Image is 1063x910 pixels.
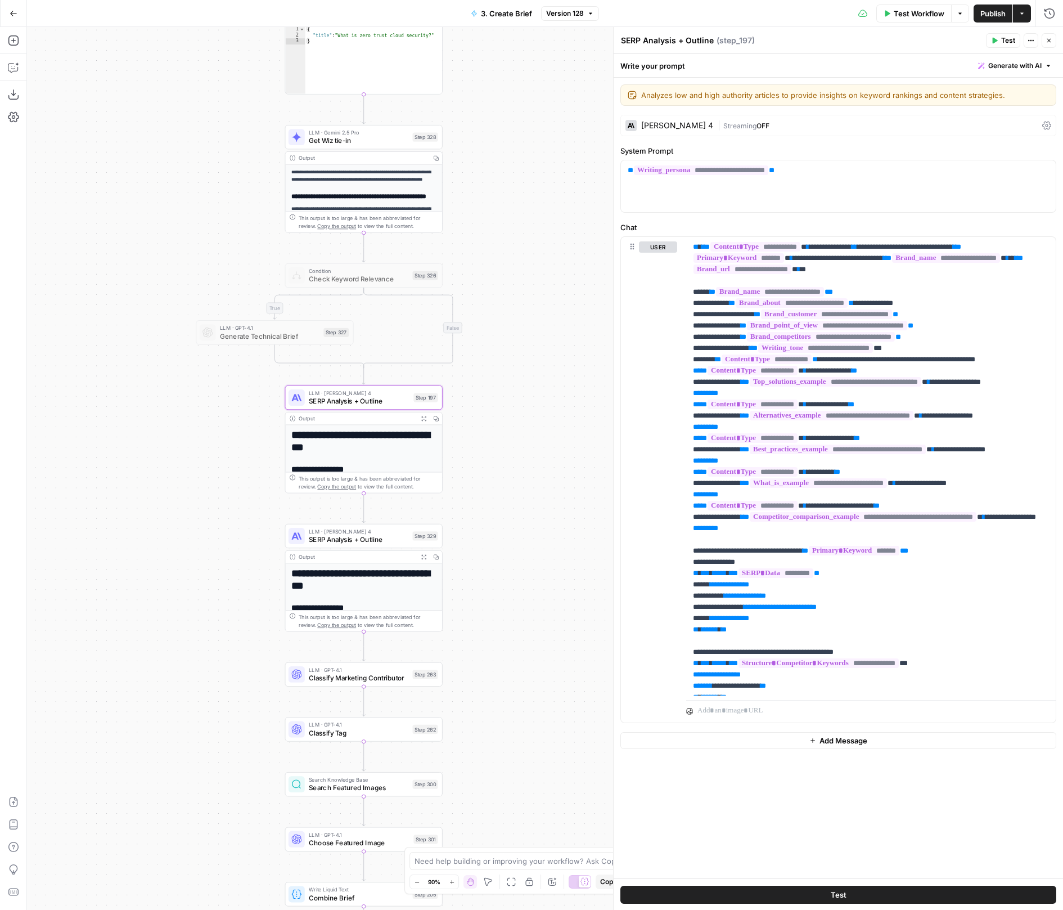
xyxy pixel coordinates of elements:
div: Step 328 [412,132,438,141]
span: LLM · [PERSON_NAME] 4 [309,389,409,397]
span: Check Keyword Relevance [309,274,408,284]
span: Copy [600,877,617,887]
div: Step 327 [323,328,349,337]
span: SERP Analysis + Outline [309,535,408,545]
span: Test Workflow [894,8,944,19]
div: Search Knowledge BaseSearch Featured ImagesStep 300 [285,772,443,796]
span: Search Featured Images [309,783,408,793]
g: Edge from step_326 to step_326-conditional-end [364,288,453,369]
g: Edge from step_300 to step_301 [362,796,365,826]
div: Step 301 [413,835,438,844]
span: Copy the output [317,622,356,628]
button: Copy [596,875,621,889]
span: ( step_197 ) [717,35,755,46]
div: ConditionCheck Keyword RelevanceStep 326 [285,263,443,288]
div: LLM · GPT-4.1Classify Marketing ContributorStep 263 [285,662,443,687]
button: Generate with AI [974,59,1056,73]
div: This output is too large & has been abbreviated for review. to view the full content. [299,214,438,230]
div: Step 263 [412,670,438,679]
div: This output is too large & has been abbreviated for review. to view the full content. [299,474,438,491]
button: Test Workflow [876,5,951,23]
button: Add Message [620,732,1056,749]
div: LLM · GPT-4.1Generate Technical BriefStep 327 [196,320,353,344]
g: Edge from step_326-conditional-end to step_197 [362,366,365,384]
span: Copy the output [317,223,356,229]
span: Toggle code folding, rows 1 through 3 [299,26,305,33]
span: Test [831,889,846,900]
span: LLM · GPT-4.1 [220,324,319,331]
span: OFF [756,122,769,130]
span: 3. Create Brief [481,8,532,19]
span: Combine Brief [309,893,408,903]
g: Edge from step_327 to step_326-conditional-end [274,344,363,368]
g: Edge from step_263 to step_262 [362,686,365,716]
span: Copy the output [317,483,356,490]
span: LLM · Gemini 2.5 Pro [309,128,408,136]
div: LLM · GPT-4.1Choose Featured ImageStep 301 [285,827,443,851]
div: user [621,237,677,722]
span: Classify Marketing Contributor [309,673,408,683]
div: Step 329 [412,531,438,540]
span: Version 128 [546,8,584,19]
span: Get Wiz tie-in [309,136,408,146]
div: Write your prompt [614,54,1063,77]
div: Write Liquid TextCombine BriefStep 205 [285,882,443,906]
span: Classify Tag [309,728,408,738]
span: Write Liquid Text [309,886,408,894]
textarea: Analyzes low and high authority articles to provide insights on keyword rankings and content stra... [641,89,1049,101]
span: Choose Featured Image [309,838,409,848]
button: 3. Create Brief [464,5,539,23]
span: | [718,119,723,131]
g: Edge from step_301 to step_205 [362,851,365,881]
button: Version 128 [541,6,599,21]
div: Step 300 [412,780,438,789]
button: user [639,241,677,253]
span: LLM · GPT-4.1 [309,721,408,729]
div: 1 [285,26,305,33]
div: Step 205 [412,890,438,899]
label: System Prompt [620,145,1056,156]
div: 2 [285,32,305,38]
span: Condition [309,267,408,275]
span: SERP Analysis + Outline [309,396,409,406]
g: Edge from step_329 to step_263 [362,631,365,661]
button: Publish [974,5,1012,23]
div: [PERSON_NAME] 4 [641,122,713,129]
div: This output is too large & has been abbreviated for review. to view the full content. [299,613,438,629]
div: LLM · GPT-4.1Classify TagStep 262 [285,717,443,741]
span: Generate Technical Brief [220,331,319,341]
g: Edge from step_197 to step_329 [362,493,365,523]
g: Edge from step_262 to step_300 [362,741,365,771]
span: LLM · GPT-4.1 [309,831,409,839]
g: Edge from step_326 to step_327 [273,288,364,320]
g: Edge from step_328 to step_326 [362,232,365,262]
div: Output [299,414,415,422]
div: Step 197 [413,393,438,402]
span: Add Message [819,735,867,746]
button: Test [620,886,1056,904]
span: Generate with AI [988,61,1042,71]
textarea: SERP Analysis + Outline [621,35,714,46]
div: Output [299,553,415,561]
button: Test [986,33,1020,48]
label: Chat [620,222,1056,233]
div: Output [299,154,427,162]
div: Step 326 [412,271,438,280]
span: Search Knowledge Base [309,775,408,783]
span: Test [1001,35,1015,46]
span: LLM · GPT-4.1 [309,666,408,674]
span: Streaming [723,122,756,130]
span: 90% [428,877,440,886]
div: 3 [285,38,305,44]
span: Publish [980,8,1006,19]
span: LLM · [PERSON_NAME] 4 [309,527,408,535]
div: Step 262 [412,725,438,734]
g: Edge from step_289 to step_328 [362,94,365,124]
